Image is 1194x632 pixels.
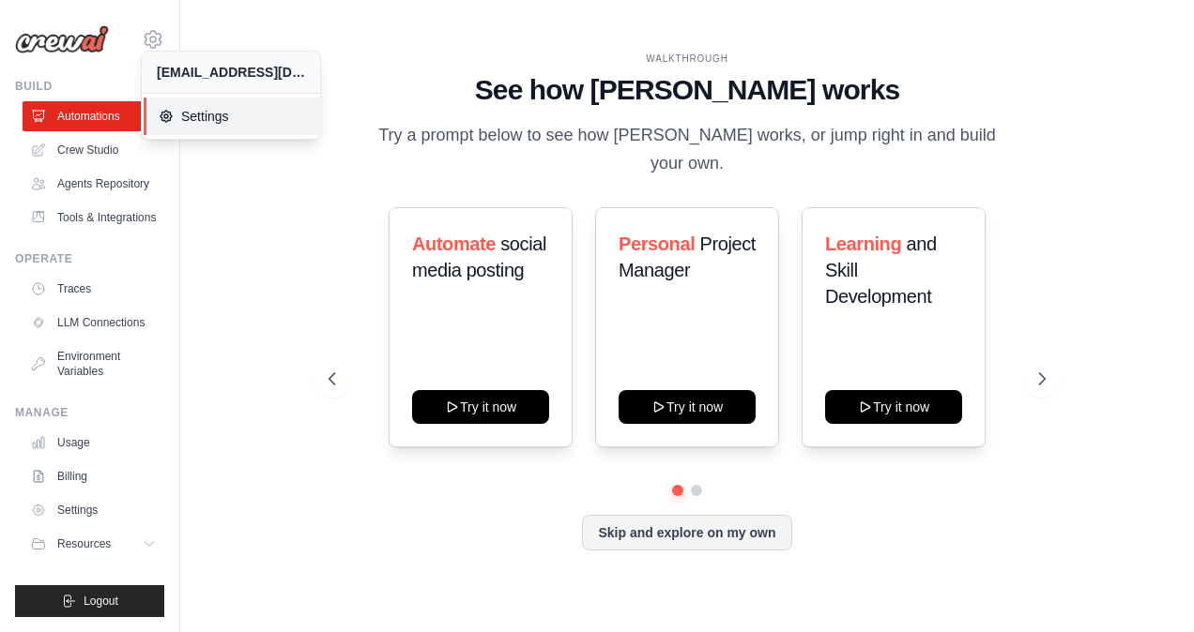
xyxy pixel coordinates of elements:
span: Logout [84,594,118,609]
button: Skip and explore on my own [582,515,791,550]
button: Try it now [619,390,756,424]
a: LLM Connections [23,308,164,338]
span: Settings [159,107,307,126]
a: Traces [23,274,164,304]
a: Billing [23,461,164,491]
a: Automations [23,101,164,131]
span: Resources [57,536,111,551]
p: Try a prompt below to see how [PERSON_NAME] works, or jump right in and build your own. [372,122,1003,177]
span: Personal [619,233,695,254]
a: Tools & Integrations [23,203,164,233]
span: Learning [825,233,901,254]
span: Project Manager [619,233,756,280]
a: Usage [23,428,164,458]
h1: See how [PERSON_NAME] works [329,73,1047,107]
button: Logout [15,585,164,617]
a: Environment Variables [23,341,164,386]
a: Crew Studio [23,135,164,165]
div: WALKTHROUGH [329,52,1047,66]
a: Settings [23,495,164,525]
button: Try it now [412,390,549,424]
div: Manage [15,405,164,420]
div: Build [15,79,164,94]
img: Logo [15,25,109,53]
a: Agents Repository [23,169,164,199]
div: [EMAIL_ADDRESS][DOMAIN_NAME] [157,63,305,82]
span: and Skill Development [825,233,937,307]
div: Operate [15,251,164,266]
a: Settings [144,98,322,135]
button: Try it now [825,390,962,424]
iframe: Chat Widget [1100,542,1194,632]
span: social media posting [412,233,546,280]
span: Automate [412,233,496,254]
button: Resources [23,529,164,559]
